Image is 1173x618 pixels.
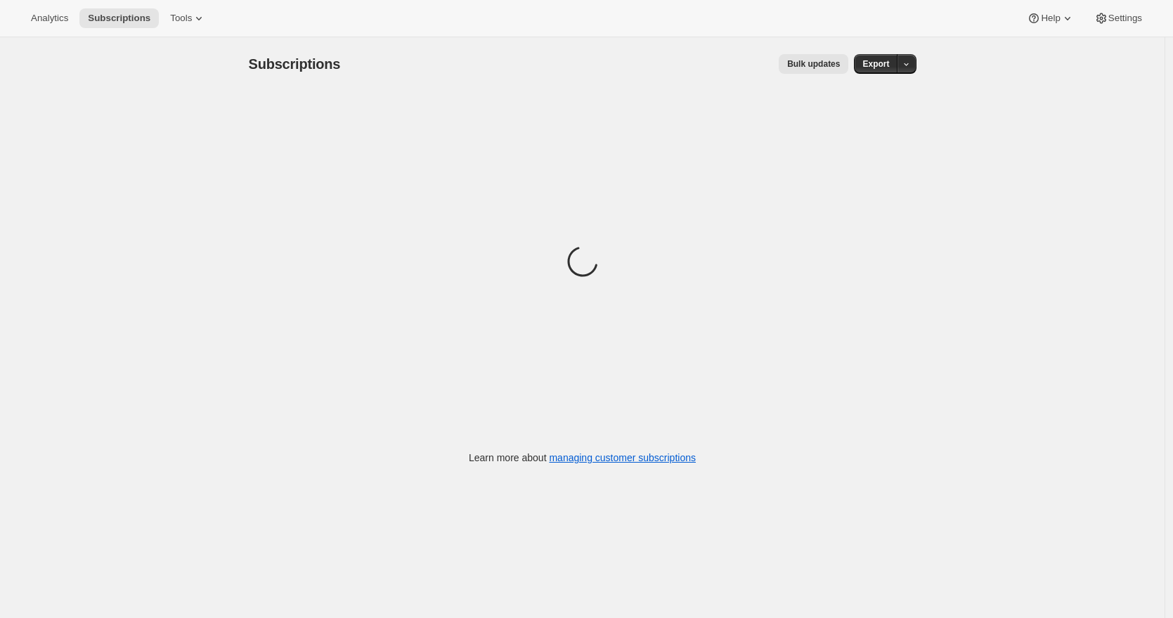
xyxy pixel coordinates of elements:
button: Bulk updates [779,54,848,74]
button: Analytics [22,8,77,28]
span: Subscriptions [249,56,341,72]
p: Learn more about [469,451,696,465]
button: Export [854,54,897,74]
span: Bulk updates [787,58,840,70]
span: Subscriptions [88,13,150,24]
span: Tools [170,13,192,24]
span: Help [1041,13,1060,24]
button: Settings [1086,8,1151,28]
span: Analytics [31,13,68,24]
button: Tools [162,8,214,28]
button: Subscriptions [79,8,159,28]
span: Export [862,58,889,70]
button: Help [1018,8,1082,28]
a: managing customer subscriptions [549,452,696,463]
span: Settings [1108,13,1142,24]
